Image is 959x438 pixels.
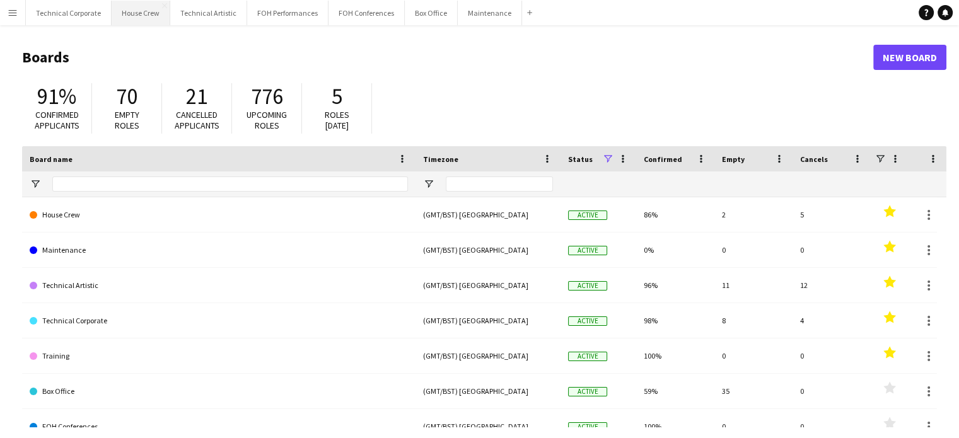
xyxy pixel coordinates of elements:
[30,154,73,164] span: Board name
[793,197,871,232] div: 5
[175,109,219,131] span: Cancelled applicants
[636,374,714,408] div: 59%
[636,197,714,232] div: 86%
[458,1,522,25] button: Maintenance
[325,109,349,131] span: Roles [DATE]
[247,109,287,131] span: Upcoming roles
[186,83,207,110] span: 21
[416,374,561,408] div: (GMT/BST) [GEOGRAPHIC_DATA]
[416,338,561,373] div: (GMT/BST) [GEOGRAPHIC_DATA]
[568,210,607,220] span: Active
[112,1,170,25] button: House Crew
[26,1,112,25] button: Technical Corporate
[568,387,607,396] span: Active
[416,303,561,338] div: (GMT/BST) [GEOGRAPHIC_DATA]
[714,197,793,232] div: 2
[30,268,408,303] a: Technical Artistic
[793,374,871,408] div: 0
[35,109,79,131] span: Confirmed applicants
[332,83,342,110] span: 5
[328,1,405,25] button: FOH Conferences
[30,233,408,268] a: Maintenance
[416,197,561,232] div: (GMT/BST) [GEOGRAPHIC_DATA]
[115,109,139,131] span: Empty roles
[636,338,714,373] div: 100%
[714,233,793,267] div: 0
[636,233,714,267] div: 0%
[636,268,714,303] div: 96%
[714,303,793,338] div: 8
[116,83,137,110] span: 70
[446,176,553,192] input: Timezone Filter Input
[568,422,607,432] span: Active
[800,154,828,164] span: Cancels
[644,154,682,164] span: Confirmed
[416,233,561,267] div: (GMT/BST) [GEOGRAPHIC_DATA]
[37,83,76,110] span: 91%
[714,374,793,408] div: 35
[30,178,41,190] button: Open Filter Menu
[793,303,871,338] div: 4
[22,48,873,67] h1: Boards
[793,268,871,303] div: 12
[30,197,408,233] a: House Crew
[30,374,408,409] a: Box Office
[423,154,458,164] span: Timezone
[30,303,408,338] a: Technical Corporate
[52,176,408,192] input: Board name Filter Input
[714,338,793,373] div: 0
[636,303,714,338] div: 98%
[793,233,871,267] div: 0
[251,83,283,110] span: 776
[247,1,328,25] button: FOH Performances
[568,352,607,361] span: Active
[30,338,408,374] a: Training
[873,45,946,70] a: New Board
[405,1,458,25] button: Box Office
[568,246,607,255] span: Active
[568,316,607,326] span: Active
[793,338,871,373] div: 0
[568,281,607,291] span: Active
[416,268,561,303] div: (GMT/BST) [GEOGRAPHIC_DATA]
[568,154,593,164] span: Status
[722,154,745,164] span: Empty
[714,268,793,303] div: 11
[170,1,247,25] button: Technical Artistic
[423,178,434,190] button: Open Filter Menu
